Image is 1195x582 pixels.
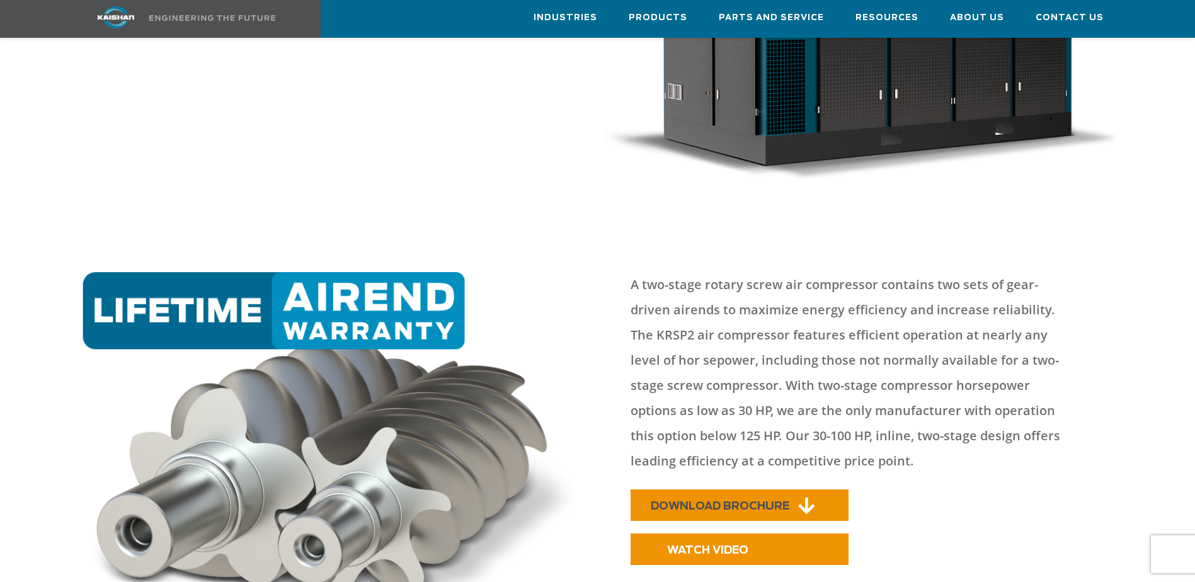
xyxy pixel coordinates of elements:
[667,545,748,556] span: WATCH VIDEO
[631,272,1077,474] p: A two-stage rotary screw air compressor contains two sets of gear-driven airends to maximize ener...
[719,11,824,25] span: Parts and Service
[1036,1,1104,35] a: Contact Us
[149,15,275,21] img: Engineering the future
[1036,11,1104,25] span: Contact Us
[534,1,597,35] a: Industries
[855,11,918,25] span: Resources
[651,501,789,511] span: DOWNLOAD BROCHURE
[950,1,1004,35] a: About Us
[855,1,918,35] a: Resources
[631,489,849,521] a: DOWNLOAD BROCHURE
[719,1,824,35] a: Parts and Service
[534,11,597,25] span: Industries
[629,11,687,25] span: Products
[629,1,687,35] a: Products
[950,11,1004,25] span: About Us
[631,533,849,565] a: WATCH VIDEO
[69,6,163,28] img: kaishan logo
